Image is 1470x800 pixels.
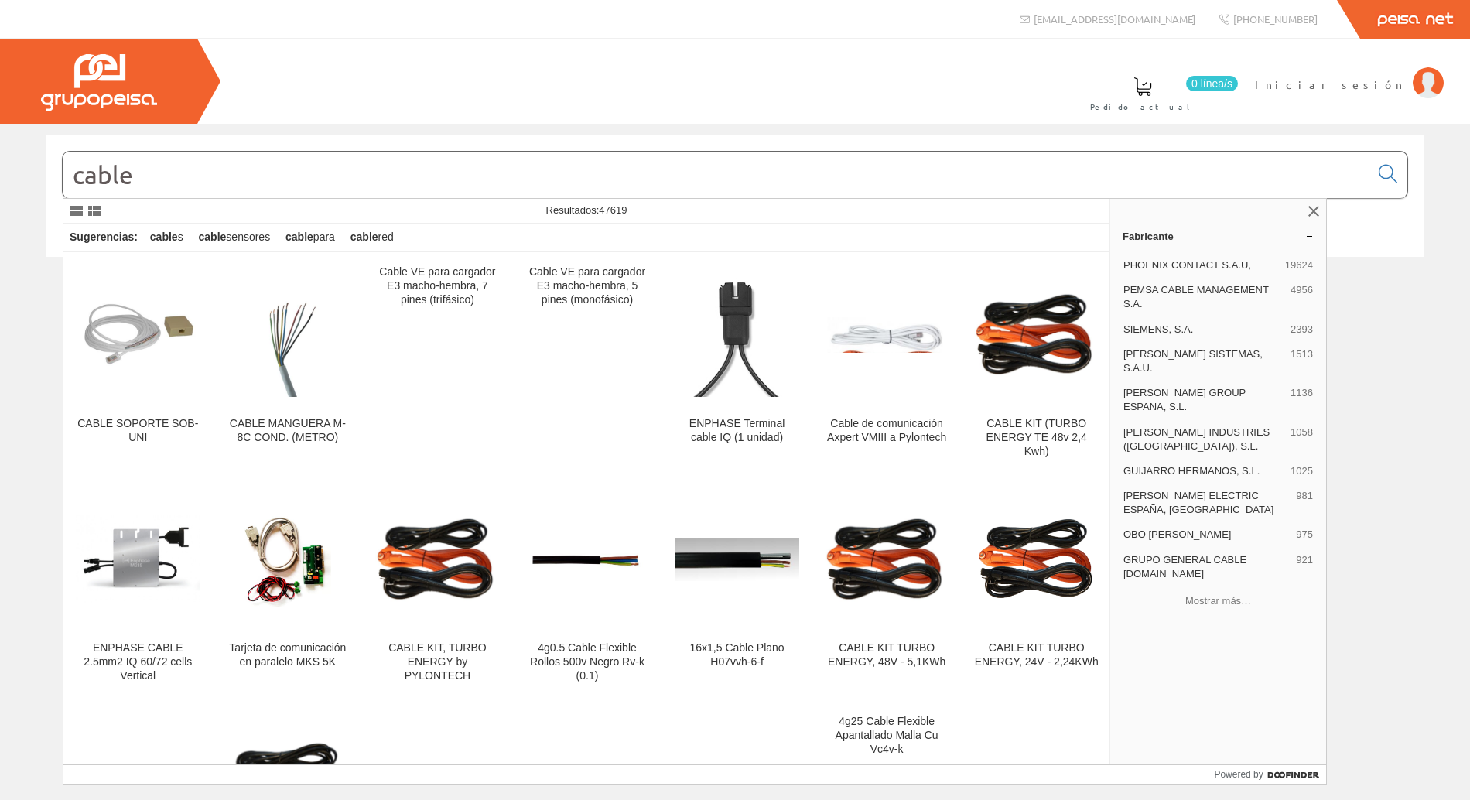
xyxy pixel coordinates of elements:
a: Tarjeta de comunicación en paralelo MKS 5K Tarjeta de comunicación en paralelo MKS 5K [214,477,363,701]
span: 921 [1296,553,1313,581]
span: 1136 [1291,386,1313,414]
a: Fabricante [1110,224,1326,248]
a: Cable de comunicación Axpert VMIII a Pylontech Cable de comunicación Axpert VMIII a Pylontech [812,253,962,477]
img: Cable de comunicación Axpert VMIII a Pylontech [825,317,949,353]
span: [PHONE_NUMBER] [1233,12,1318,26]
span: 975 [1296,528,1313,542]
span: GUIJARRO HERMANOS, S.L. [1123,464,1284,478]
span: GRUPO GENERAL CABLE [DOMAIN_NAME] [1123,553,1290,581]
span: 19624 [1285,258,1313,272]
img: CABLE SOPORTE SOB-UNI [80,265,196,405]
span: Resultados: [546,204,627,216]
strong: cable [285,231,313,243]
div: 4g0.5 Cable Flexible Rollos 500v Negro Rv-k (0.1) [525,641,650,683]
a: Powered by [1214,765,1326,784]
a: Iniciar sesión [1255,64,1444,79]
span: 0 línea/s [1186,76,1238,91]
img: CABLE MANGUERA M-8C COND. (METRO) [226,273,350,398]
div: ENPHASE CABLE 2.5mm2 IQ 60/72 cells Vertical [76,641,200,683]
span: 1025 [1291,464,1313,478]
div: Sugerencias: [63,227,141,248]
div: red [344,224,400,251]
div: para [279,224,341,251]
strong: cable [150,231,178,243]
div: Cable VE para cargador E3 macho-hembra, 5 pines (monofásico) [525,265,650,307]
div: sensores [193,224,277,251]
span: 2393 [1291,323,1313,337]
img: 16x1,5 Cable Plano H07vvh-6-f [675,538,799,581]
img: CABLE KIT, TURBO ENERGY by PYLONTECH [375,516,500,603]
span: 4956 [1291,283,1313,311]
strong: cable [350,231,378,243]
span: 1058 [1291,426,1313,453]
a: CABLE SOPORTE SOB-UNI CABLE SOPORTE SOB-UNI [63,253,213,477]
div: s [144,224,190,251]
a: ENPHASE CABLE 2.5mm2 IQ 60/72 cells Vertical ENPHASE CABLE 2.5mm2 IQ 60/72 cells Vertical [63,477,213,701]
div: Cable de comunicación Axpert VMIII a Pylontech [825,417,949,445]
span: [PERSON_NAME] GROUP ESPAÑA, S.L. [1123,386,1284,414]
span: 1513 [1291,347,1313,375]
div: Tarjeta de comunicación en paralelo MKS 5K [226,641,350,669]
div: CABLE KIT, TURBO ENERGY by PYLONTECH [375,641,500,683]
img: 4g0.5 Cable Flexible Rollos 500v Negro Rv-k (0.1) [525,549,650,570]
span: SIEMENS, S.A. [1123,323,1284,337]
span: [PERSON_NAME] ELECTRIC ESPAÑA, [GEOGRAPHIC_DATA] [1123,489,1290,517]
img: Tarjeta de comunicación en paralelo MKS 5K [226,513,350,606]
div: CABLE KIT (TURBO ENERGY TE 48v 2,4 Kwh) [974,417,1099,459]
a: CABLE KIT TURBO ENERGY, 24V - 2,24KWh CABLE KIT TURBO ENERGY, 24V - 2,24KWh [962,477,1111,701]
a: CABLE MANGUERA M-8C COND. (METRO) CABLE MANGUERA M-8C COND. (METRO) [214,253,363,477]
a: Cable VE para cargador E3 macho-hembra, 5 pines (monofásico) [513,253,662,477]
div: 4g25 Cable Flexible Apantallado Malla Cu Vc4v-k [825,715,949,757]
button: Mostrar más… [1116,588,1320,614]
div: CABLE KIT TURBO ENERGY, 48V - 5,1KWh [825,641,949,669]
span: PHOENIX CONTACT S.A.U, [1123,258,1279,272]
strong: cable [199,231,227,243]
div: © Grupo Peisa [46,276,1424,289]
input: Buscar... [63,152,1369,198]
a: Cable VE para cargador E3 macho-hembra, 7 pines (trifásico) [363,253,512,477]
span: Powered by [1214,768,1263,781]
img: CABLE KIT TURBO ENERGY, 24V - 2,24KWh [974,497,1099,622]
div: Cable VE para cargador E3 macho-hembra, 7 pines (trifásico) [375,265,500,307]
a: 4g0.5 Cable Flexible Rollos 500v Negro Rv-k (0.1) 4g0.5 Cable Flexible Rollos 500v Negro Rv-k (0.1) [513,477,662,701]
div: CABLE KIT TURBO ENERGY, 24V - 2,24KWh [974,641,1099,669]
a: CABLE KIT (TURBO ENERGY TE 48v 2,4 Kwh) CABLE KIT (TURBO ENERGY TE 48v 2,4 Kwh) [962,253,1111,477]
img: CABLE KIT TURBO ENERGY, 48V - 5,1KWh [825,516,949,603]
img: ENPHASE CABLE 2.5mm2 IQ 60/72 cells Vertical [76,497,200,622]
img: CABLE KIT (TURBO ENERGY TE 48v 2,4 Kwh) [974,292,1099,379]
a: CABLE KIT, TURBO ENERGY by PYLONTECH CABLE KIT, TURBO ENERGY by PYLONTECH [363,477,512,701]
span: [EMAIL_ADDRESS][DOMAIN_NAME] [1034,12,1195,26]
span: OBO [PERSON_NAME] [1123,528,1290,542]
img: Grupo Peisa [41,54,157,111]
span: Pedido actual [1090,99,1195,115]
span: 47619 [599,204,627,216]
a: ENPHASE Terminal cable IQ (1 unidad) ENPHASE Terminal cable IQ (1 unidad) [662,253,812,477]
div: CABLE MANGUERA M-8C COND. (METRO) [226,417,350,445]
span: 981 [1296,489,1313,517]
div: CABLE SOPORTE SOB-UNI [76,417,200,445]
span: Iniciar sesión [1255,77,1405,92]
img: ENPHASE Terminal cable IQ (1 unidad) [675,273,799,398]
span: PEMSA CABLE MANAGEMENT S.A. [1123,283,1284,311]
span: [PERSON_NAME] SISTEMAS, S.A.U. [1123,347,1284,375]
span: [PERSON_NAME] INDUSTRIES ([GEOGRAPHIC_DATA]), S.L. [1123,426,1284,453]
div: ENPHASE Terminal cable IQ (1 unidad) [675,417,799,445]
a: CABLE KIT TURBO ENERGY, 48V - 5,1KWh CABLE KIT TURBO ENERGY, 48V - 5,1KWh [812,477,962,701]
div: 16x1,5 Cable Plano H07vvh-6-f [675,641,799,669]
a: 16x1,5 Cable Plano H07vvh-6-f 16x1,5 Cable Plano H07vvh-6-f [662,477,812,701]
